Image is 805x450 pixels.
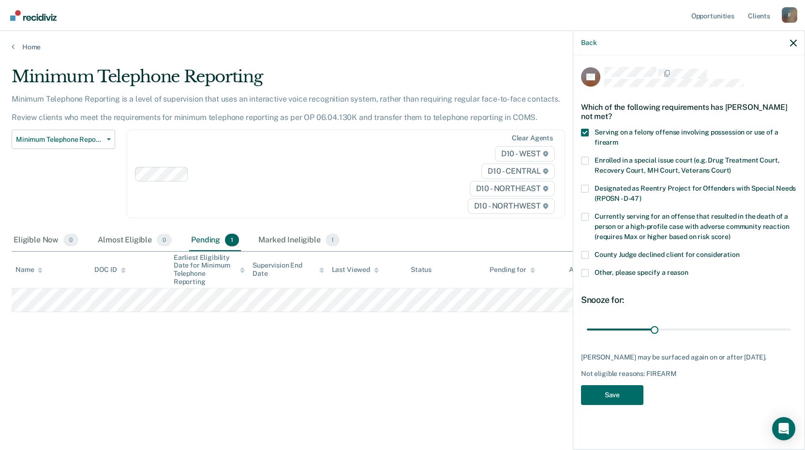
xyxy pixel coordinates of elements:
div: Pending [189,230,241,251]
span: Currently serving for an offense that resulted in the death of a person or a high-profile case wi... [595,212,789,240]
div: Assigned to [569,266,614,274]
div: Status [411,266,432,274]
div: Pending for [490,266,535,274]
span: 0 [63,234,78,246]
span: Enrolled in a special issue court (e.g. Drug Treatment Court, Recovery Court, MH Court, Veterans ... [595,156,779,174]
span: D10 - CENTRAL [481,164,555,179]
div: Almost Eligible [96,230,174,251]
div: Marked Ineligible [256,230,342,251]
button: Back [581,39,596,47]
a: Home [12,43,793,51]
div: [PERSON_NAME] may be surfaced again on or after [DATE]. [581,353,797,361]
div: Not eligible reasons: FIREARM [581,370,797,378]
div: Clear agents [512,134,553,142]
div: DOC ID [94,266,125,274]
p: Minimum Telephone Reporting is a level of supervision that uses an interactive voice recognition ... [12,94,560,122]
span: Minimum Telephone Reporting [16,135,103,144]
img: Recidiviz [10,10,57,21]
span: Other, please specify a reason [595,269,688,276]
span: 1 [225,234,239,246]
span: D10 - WEST [495,146,555,162]
div: Which of the following requirements has [PERSON_NAME] not met? [581,95,797,129]
div: Open Intercom Messenger [772,417,795,440]
span: 1 [326,234,340,246]
span: D10 - NORTHEAST [470,181,555,196]
div: Eligible Now [12,230,80,251]
span: Serving on a felony offense involving possession or use of a firearm [595,128,778,146]
span: D10 - NORTHWEST [468,198,555,214]
div: Last Viewed [332,266,379,274]
span: County Judge declined client for consideration [595,251,740,258]
div: F [782,7,797,23]
div: Earliest Eligibility Date for Minimum Telephone Reporting [174,254,245,286]
span: Designated as Reentry Project for Offenders with Special Needs (RPOSN - D-47) [595,184,796,202]
div: Snooze for: [581,295,797,305]
button: Profile dropdown button [782,7,797,23]
div: Minimum Telephone Reporting [12,67,615,94]
span: 0 [157,234,172,246]
div: Supervision End Date [253,261,324,278]
div: Name [15,266,43,274]
button: Save [581,385,643,405]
